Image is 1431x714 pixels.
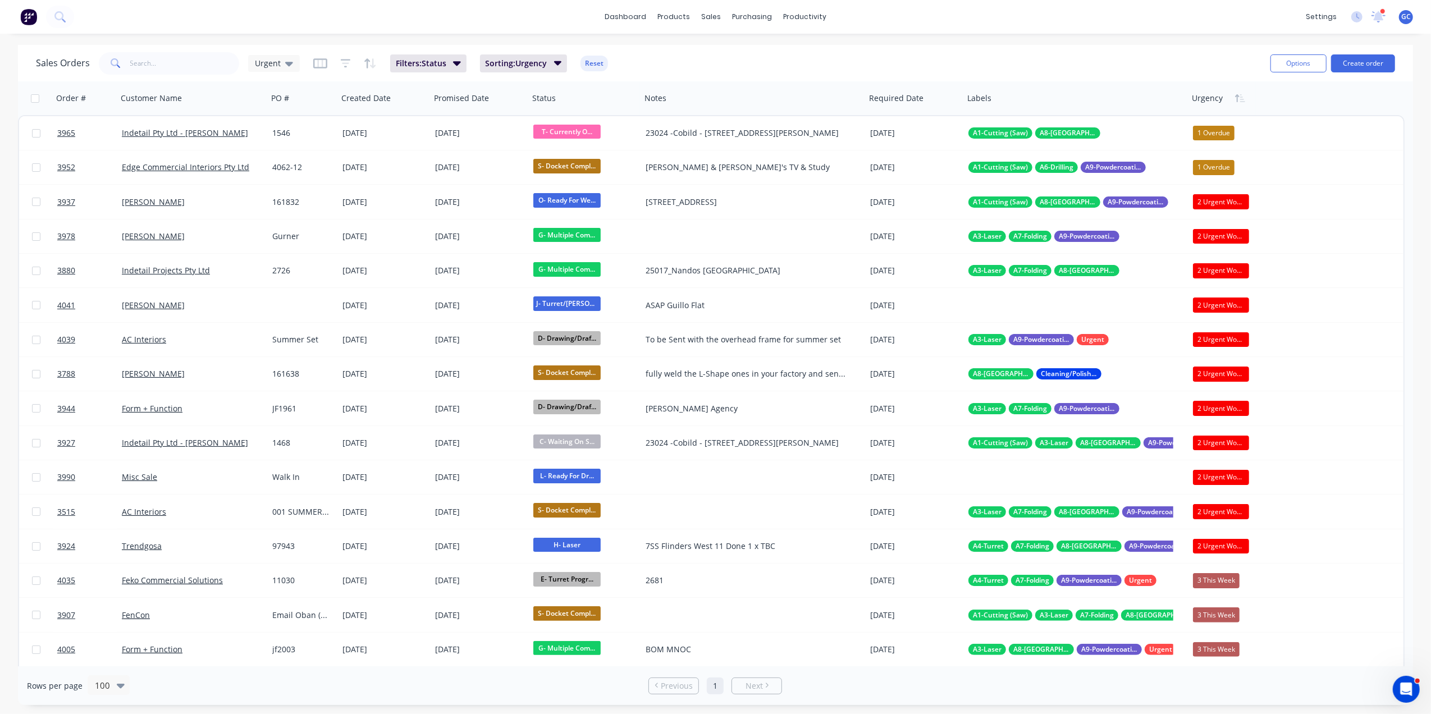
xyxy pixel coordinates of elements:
span: 3788 [57,368,75,379]
div: 1468 [272,437,331,448]
div: [DATE] [342,575,426,586]
span: A9-Powdercoating [1059,231,1115,242]
span: S- Docket Compl... [533,606,601,620]
span: 3965 [57,127,75,139]
span: Sorting: Urgency [486,58,547,69]
span: T- Currently O... [533,125,601,139]
div: PO # [271,93,289,104]
div: 97943 [272,541,331,552]
div: [STREET_ADDRESS] [646,196,851,208]
button: A1-Cutting (Saw)A3-LaserA7-FoldingA8-[GEOGRAPHIC_DATA] [968,610,1186,621]
button: Options [1270,54,1327,72]
button: A1-Cutting (Saw)A6-DrillingA9-Powdercoating [968,162,1146,173]
span: A3-Laser [973,403,1002,414]
button: A3-LaserA7-FoldingA9-Powdercoating [968,231,1119,242]
div: [DATE] [870,334,959,345]
div: [DATE] [435,539,524,553]
button: A3-LaserA9-PowdercoatingUrgent [968,334,1109,345]
span: A7-Folding [1080,610,1114,621]
div: [DATE] [870,437,959,448]
iframe: Intercom live chat [1393,676,1420,703]
div: [DATE] [435,230,524,244]
span: S- Docket Compl... [533,503,601,517]
span: 3907 [57,610,75,621]
div: [DATE] [870,575,959,586]
a: Indetail Pty Ltd - [PERSON_NAME] [122,437,248,448]
div: settings [1300,8,1342,25]
span: A3-Laser [1040,610,1068,621]
button: A3-LaserA8-[GEOGRAPHIC_DATA]A9-PowdercoatingUrgent [968,644,1177,655]
span: Cleaning/Polishing [1041,368,1097,379]
span: J- Turret/[PERSON_NAME]... [533,296,601,310]
div: [DATE] [342,437,426,448]
div: 2 Urgent Works [1193,297,1249,312]
div: Gurner [272,231,331,242]
div: products [652,8,696,25]
span: A7-Folding [1013,506,1047,518]
span: A7-Folding [1013,403,1047,414]
span: A9-Powdercoating [1127,506,1183,518]
div: Email Oban (Extra) [272,610,331,621]
button: A3-LaserA7-FoldingA9-Powdercoating [968,403,1119,414]
span: A9-Powdercoating [1013,334,1069,345]
span: A9-Powdercoating [1085,162,1141,173]
a: [PERSON_NAME] [122,196,185,207]
a: Feko Commercial Solutions [122,575,223,585]
div: [DATE] [870,196,959,208]
span: 4005 [57,644,75,655]
span: O- Ready For We... [533,193,601,207]
span: A1-Cutting (Saw) [973,127,1028,139]
div: [DATE] [435,333,524,347]
div: BOM MNOC [646,644,851,655]
div: [PERSON_NAME] Agency [646,403,851,414]
span: Next [746,680,763,692]
a: 3952 [57,150,122,184]
span: A3-Laser [973,334,1002,345]
span: A1-Cutting (Saw) [973,437,1028,448]
div: [DATE] [435,436,524,450]
div: [DATE] [435,643,524,657]
span: 3944 [57,403,75,414]
div: 2 Urgent Works [1193,436,1249,450]
div: [DATE] [342,472,426,483]
div: [DATE] [342,403,426,414]
div: 1546 [272,127,331,139]
div: 2 Urgent Works [1193,539,1249,553]
a: 4041 [57,289,122,322]
a: Previous page [649,680,698,692]
a: AC Interiors [122,506,166,517]
span: A4-Turret [973,541,1004,552]
div: [DATE] [342,127,426,139]
div: [DATE] [342,506,426,518]
div: 4062-12 [272,162,331,173]
button: Sorting:Urgency [480,54,568,72]
button: A3-LaserA7-FoldingA8-[GEOGRAPHIC_DATA]A9-Powdercoating [968,506,1187,518]
span: A1-Cutting (Saw) [973,610,1028,621]
div: fully weld the L-Shape ones in your factory and send to site complete They will be craned up as 1... [646,368,851,379]
div: Labels [967,93,991,104]
span: A8-[GEOGRAPHIC_DATA] [1059,506,1115,518]
span: 3937 [57,196,75,208]
div: [DATE] [342,334,426,345]
a: 3965 [57,116,122,150]
span: 3924 [57,541,75,552]
span: L- Ready For Dr... [533,469,601,483]
span: 4039 [57,334,75,345]
div: [DATE] [342,610,426,621]
div: [DATE] [870,472,959,483]
div: productivity [778,8,832,25]
span: A3-Laser [973,231,1002,242]
div: [DATE] [870,403,959,414]
a: 3788 [57,357,122,391]
div: Required Date [869,93,923,104]
span: 3927 [57,437,75,448]
div: Notes [644,93,666,104]
a: Misc Sale [122,472,157,482]
a: Trendgosa [122,541,162,551]
span: C- Waiting On S... [533,434,601,448]
span: GC [1401,12,1411,22]
span: 3515 [57,506,75,518]
a: AC Interiors [122,334,166,345]
a: Form + Function [122,403,182,414]
div: 2 Urgent Works [1193,504,1249,519]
